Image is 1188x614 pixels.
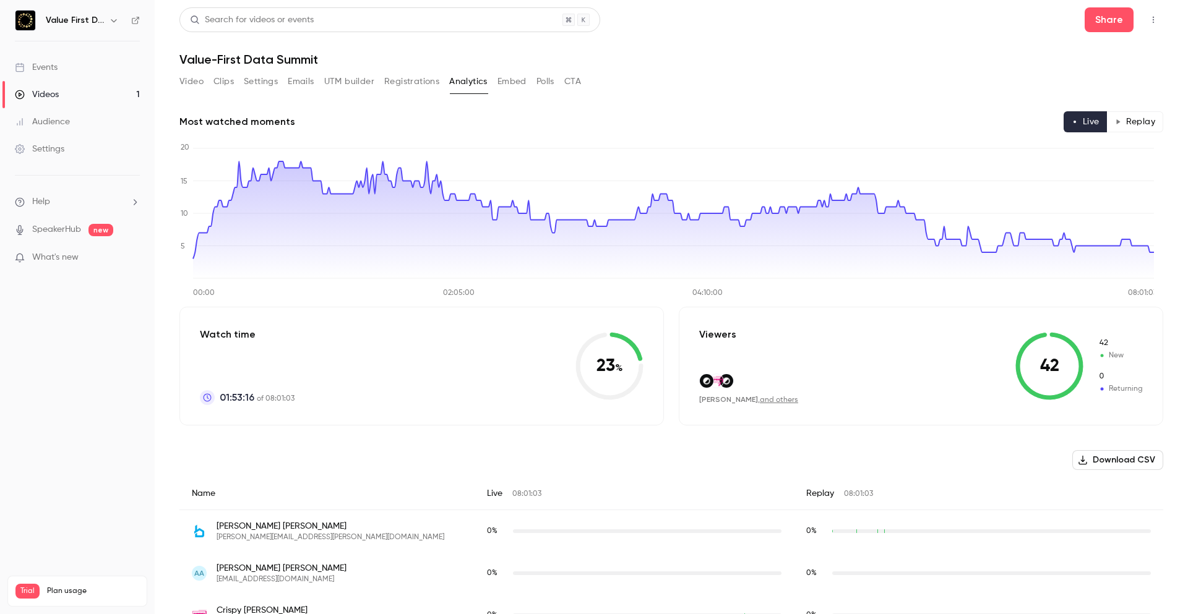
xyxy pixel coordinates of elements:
img: getcontrast.io [700,374,713,388]
div: Live [475,477,794,510]
p: Watch time [200,327,295,342]
div: Search for videos or events [190,14,314,27]
span: 01:53:16 [220,390,254,405]
div: , [699,394,798,405]
a: and others [760,396,798,404]
button: Clips [213,72,234,92]
tspan: 08:01:03 [1128,289,1157,297]
img: getcontrast.io [720,374,733,388]
div: Events [15,61,58,74]
span: Live watch time [487,526,507,537]
span: New [1098,338,1143,349]
span: [PERSON_NAME] [PERSON_NAME] [217,520,444,532]
tspan: 00:00 [193,289,215,297]
span: New [1098,350,1143,361]
span: 08:01:03 [512,490,541,498]
p: of 08:01:03 [220,390,295,405]
tspan: 04:10:00 [692,289,723,297]
tspan: 10 [181,210,188,218]
div: Name [179,477,475,510]
tspan: 15 [181,178,187,185]
div: Videos [15,88,59,101]
button: Settings [244,72,278,92]
div: aahearn07@yahoo.com [179,552,1163,594]
h2: Most watched moments [179,114,295,129]
button: Replay [1107,111,1163,132]
button: Live [1064,111,1108,132]
span: [EMAIL_ADDRESS][DOMAIN_NAME] [217,574,346,584]
button: Video [179,72,204,92]
button: Top Bar Actions [1143,10,1163,30]
a: SpeakerHub [32,223,81,236]
tspan: 02:05:00 [443,289,475,297]
h6: Value First Data Summit [46,14,104,27]
button: Polls [536,72,554,92]
span: Replay watch time [806,526,826,537]
span: 0 % [806,527,817,535]
button: Share [1085,7,1134,32]
span: [PERSON_NAME] [699,395,758,404]
tspan: 20 [181,144,189,151]
span: 08:01:03 [844,490,873,498]
p: Viewers [699,327,736,342]
button: Embed [497,72,527,92]
span: Plan usage [47,586,139,596]
span: AA [194,568,204,579]
button: UTM builder [324,72,374,92]
span: What's new [32,251,79,264]
img: Value First Data Summit [15,11,35,30]
tspan: 5 [181,243,185,250]
button: Analytics [449,72,488,92]
span: Live watch time [487,568,507,579]
span: Returning [1098,371,1143,382]
span: 0 % [487,569,497,577]
button: Emails [288,72,314,92]
span: [PERSON_NAME][EMAIL_ADDRESS][PERSON_NAME][DOMAIN_NAME] [217,532,444,542]
button: Registrations [384,72,439,92]
div: Replay [794,477,1163,510]
span: Trial [15,584,40,599]
iframe: Noticeable Trigger [125,252,140,263]
li: help-dropdown-opener [15,195,140,208]
img: supered.io [710,374,723,388]
span: [PERSON_NAME] [PERSON_NAME] [217,562,346,574]
span: Replay watch time [806,568,826,579]
span: 0 % [487,527,497,535]
span: new [88,224,113,236]
button: Download CSV [1072,450,1163,470]
h1: Value-First Data Summit [179,52,1163,67]
button: CTA [564,72,581,92]
img: breezeway.io [192,524,207,539]
div: Audience [15,116,70,128]
span: Help [32,195,50,208]
div: Settings [15,143,64,155]
span: 0 % [806,569,817,577]
div: adam.adkins@breezeway.io [179,510,1163,553]
span: Returning [1098,383,1143,394]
